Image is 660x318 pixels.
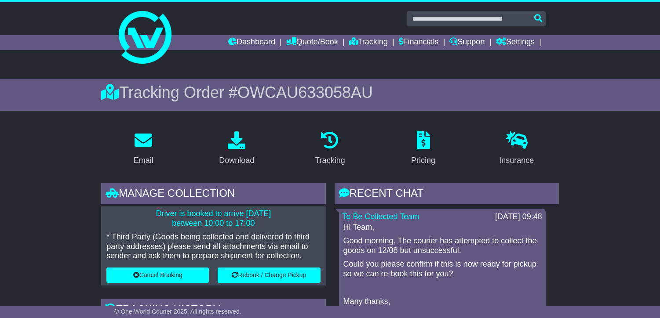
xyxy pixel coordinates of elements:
[286,35,338,50] a: Quote/Book
[101,183,325,206] div: Manage collection
[213,128,260,170] a: Download
[449,35,485,50] a: Support
[101,83,559,102] div: Tracking Order #
[343,223,541,232] p: Hi Team,
[219,155,254,166] div: Download
[399,35,439,50] a: Financials
[106,209,320,228] p: Driver is booked to arrive [DATE] between 10:00 to 17:00
[237,83,373,101] span: OWCAU633058AU
[405,128,441,170] a: Pricing
[309,128,350,170] a: Tracking
[114,308,241,315] span: © One World Courier 2025. All rights reserved.
[106,232,320,261] p: * Third Party (Goods being collected and delivered to third party addresses) please send all atta...
[493,128,540,170] a: Insurance
[228,35,275,50] a: Dashboard
[411,155,435,166] div: Pricing
[335,183,559,206] div: RECENT CHAT
[134,155,153,166] div: Email
[128,128,159,170] a: Email
[315,155,345,166] div: Tracking
[343,297,541,307] p: Many thanks,
[496,35,535,50] a: Settings
[343,260,541,278] p: Could you please confirm if this is now ready for pickup so we can re-book this for you?
[106,267,209,283] button: Cancel Booking
[495,212,542,222] div: [DATE] 09:48
[218,267,320,283] button: Rebook / Change Pickup
[349,35,388,50] a: Tracking
[343,212,419,221] a: To Be Collected Team
[343,236,541,255] p: Good morning. The courier has attempted to collect the goods on 12/08 but unsuccessful.
[499,155,534,166] div: Insurance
